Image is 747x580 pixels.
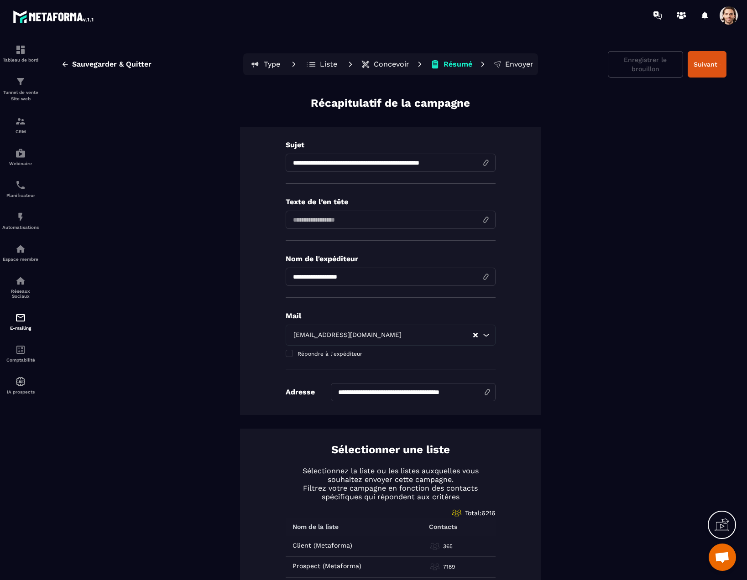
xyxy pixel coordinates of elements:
[2,306,39,337] a: emailemailE-mailing
[15,344,26,355] img: accountant
[2,237,39,269] a: automationsautomationsEspace membre
[15,243,26,254] img: automations
[286,254,496,263] p: Nom de l'expéditeur
[293,542,352,549] p: Client (Metaforma)
[302,55,343,73] button: Liste
[2,269,39,306] a: social-networksocial-networkRéseaux Sociaux
[444,60,472,69] p: Résumé
[15,44,26,55] img: formation
[2,289,39,299] p: Réseaux Sociaux
[286,484,496,501] p: Filtrez votre campagne en fonction des contacts spécifiques qui répondent aux critères
[2,141,39,173] a: automationsautomationsWebinaire
[2,109,39,141] a: formationformationCRM
[311,96,470,111] p: Récapitulatif de la campagne
[491,55,536,73] button: Envoyer
[2,225,39,230] p: Automatisations
[2,205,39,237] a: automationsautomationsAutomatisations
[293,562,361,570] p: Prospect (Metaforma)
[286,388,315,396] p: Adresse
[2,193,39,198] p: Planificateur
[54,56,158,72] button: Sauvegarder & Quitter
[443,543,453,550] p: 365
[465,509,496,517] span: Total: 6216
[298,351,362,357] span: Répondre à l'expéditeur
[320,60,337,69] p: Liste
[358,55,412,73] button: Concevoir
[2,337,39,369] a: accountantaccountantComptabilité
[429,523,457,530] p: Contacts
[2,161,39,166] p: Webinaire
[264,60,280,69] p: Type
[2,357,39,362] p: Comptabilité
[2,326,39,331] p: E-mailing
[428,55,475,73] button: Résumé
[286,311,496,320] p: Mail
[374,60,409,69] p: Concevoir
[286,140,496,149] p: Sujet
[15,180,26,191] img: scheduler
[709,544,736,571] div: Mở cuộc trò chuyện
[15,116,26,127] img: formation
[505,60,533,69] p: Envoyer
[286,466,496,484] p: Sélectionnez la liste ou les listes auxquelles vous souhaitez envoyer cette campagne.
[2,89,39,102] p: Tunnel de vente Site web
[245,55,286,73] button: Type
[13,8,95,25] img: logo
[688,51,726,78] button: Suivant
[15,275,26,286] img: social-network
[2,37,39,69] a: formationformationTableau de bord
[2,69,39,109] a: formationformationTunnel de vente Site web
[72,60,151,69] span: Sauvegarder & Quitter
[15,76,26,87] img: formation
[2,57,39,62] p: Tableau de bord
[293,523,339,530] p: Nom de la liste
[15,376,26,387] img: automations
[473,332,478,339] button: Clear Selected
[15,212,26,223] img: automations
[443,563,455,570] p: 7189
[286,325,496,346] div: Search for option
[2,257,39,262] p: Espace membre
[2,129,39,134] p: CRM
[331,442,450,457] p: Sélectionner une liste
[15,312,26,323] img: email
[286,197,496,206] p: Texte de l’en tête
[2,173,39,205] a: schedulerschedulerPlanificateur
[404,330,472,340] input: Search for option
[15,148,26,159] img: automations
[2,389,39,394] p: IA prospects
[292,330,404,340] span: [EMAIL_ADDRESS][DOMAIN_NAME]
